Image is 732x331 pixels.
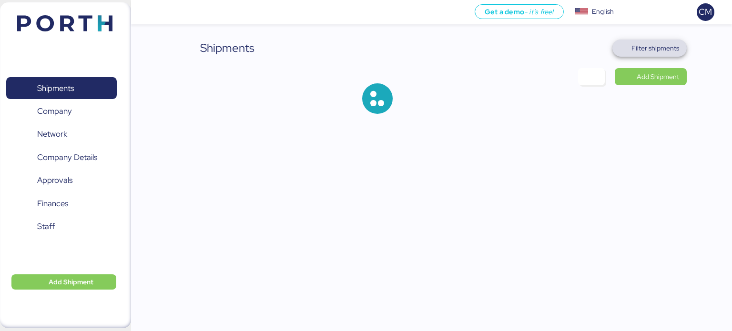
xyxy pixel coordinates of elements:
a: Network [6,123,117,145]
a: Finances [6,193,117,215]
a: Shipments [6,77,117,99]
button: Filter shipments [612,40,687,57]
div: Shipments [200,40,254,57]
a: Add Shipment [615,68,687,85]
span: Add Shipment [49,276,93,288]
div: English [592,7,614,17]
span: Add Shipment [637,71,679,82]
a: Approvals [6,170,117,191]
a: Company Details [6,147,117,169]
a: Staff [6,216,117,238]
span: Finances [37,197,68,211]
span: Company [37,104,72,118]
span: CM [699,6,712,18]
span: Approvals [37,173,72,187]
button: Add Shipment [11,274,116,290]
span: Filter shipments [631,42,679,54]
span: Shipments [37,81,74,95]
span: Staff [37,220,55,233]
button: Menu [137,4,153,20]
span: Company Details [37,150,97,164]
a: Company [6,100,117,122]
span: Network [37,127,67,141]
